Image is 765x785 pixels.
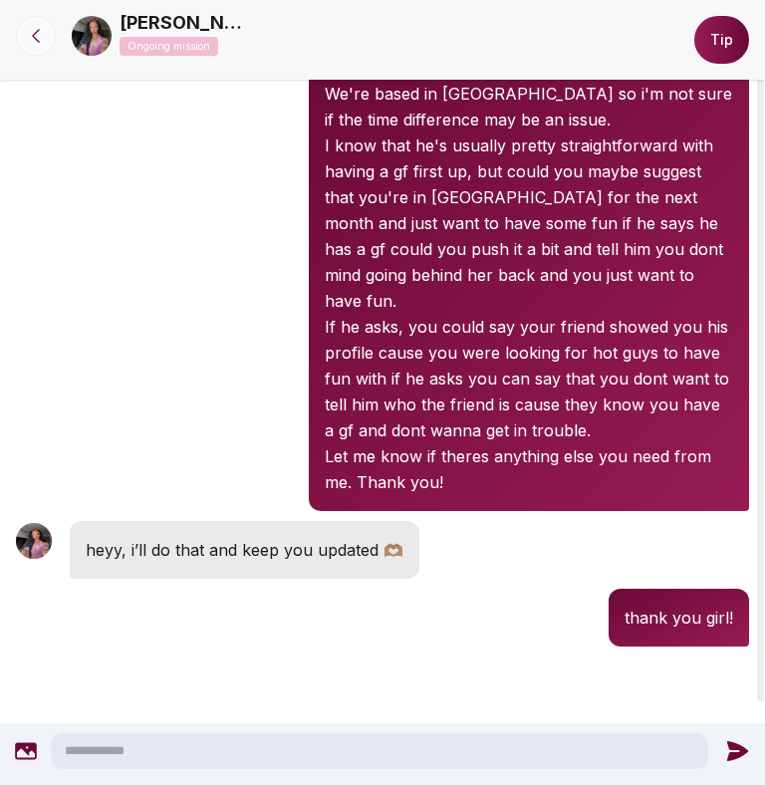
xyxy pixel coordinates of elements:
a: [PERSON_NAME] [120,9,249,37]
p: Let me know if theres anything else you need from me. Thank you! [325,443,733,495]
p: thank you girl! [625,605,733,631]
img: 4b0546d6-1fdc-485f-8419-658a292abdc7 [72,16,112,56]
p: heyy, i’ll do that and keep you updated 🫶🏽 [86,537,403,563]
p: If he asks, you could say your friend showed you his profile cause you were looking for hot guys ... [325,314,733,443]
p: I know that he's usually pretty straightforward with having a gf first up, but could you maybe su... [325,132,733,314]
button: Tip [694,16,749,64]
img: User avatar [16,523,52,559]
p: Hey girl, would you be able to test my bf (v.avi9). We're based in [GEOGRAPHIC_DATA] so i'm not s... [325,55,733,132]
p: Ongoing mission [120,37,218,56]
